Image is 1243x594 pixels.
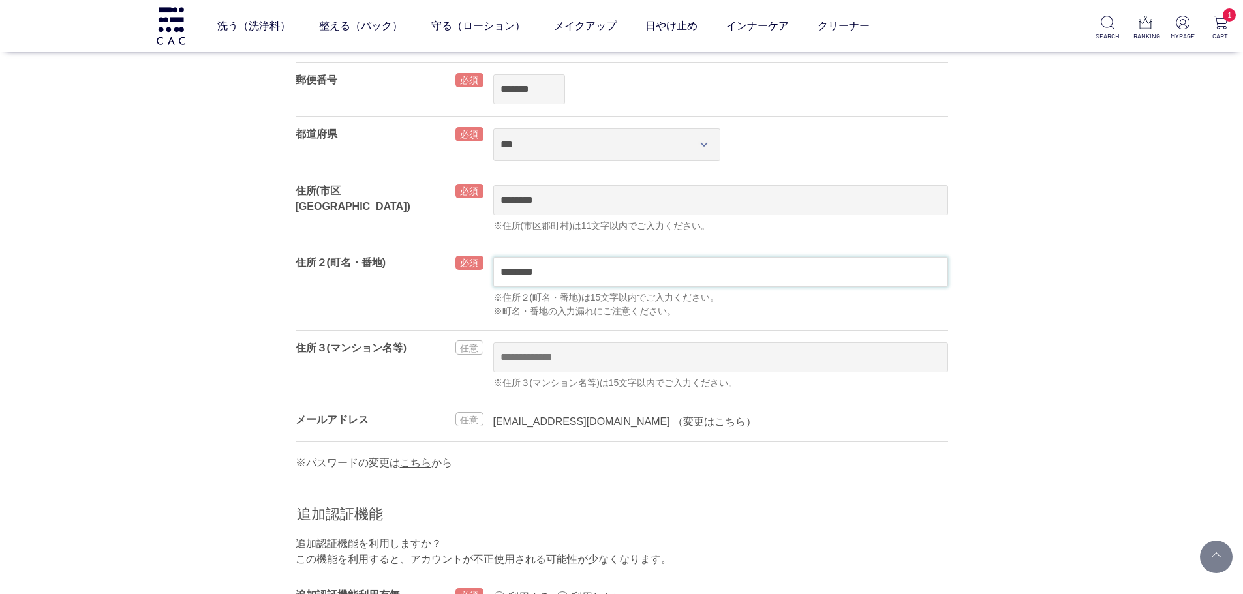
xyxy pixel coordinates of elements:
[1133,31,1158,41] p: RANKING
[296,442,948,471] p: ※パスワードの変更は から
[217,8,290,44] a: 洗う（洗浄料）
[673,416,756,427] a: （変更はこちら）
[1208,31,1233,41] p: CART
[155,7,187,44] img: logo
[296,536,948,567] p: 追加認証機能を利用しますか？ この機能を利用すると、アカウントが不正使用される可能性が少なくなります。
[1171,16,1195,41] a: MYPAGE
[493,376,948,390] div: ※住所３(マンション名等)は15文字以内でご入力ください。
[1208,16,1233,41] a: 1 CART
[818,8,870,44] a: クリーナー
[645,8,698,44] a: 日やけ止め
[400,457,431,468] a: こちら
[431,8,525,44] a: 守る（ローション）
[296,503,948,528] p: 追加認証機能
[493,291,948,318] div: ※住所２(町名・番地)は15文字以内でご入力ください。 ※町名・番地の入力漏れにご注意ください。
[296,185,410,212] label: 住所(市区[GEOGRAPHIC_DATA])
[1133,16,1158,41] a: RANKING
[296,257,386,268] label: 住所２(町名・番地)
[296,128,337,140] label: 都道府県
[1096,31,1120,41] p: SEARCH
[493,416,670,427] span: [EMAIL_ADDRESS][DOMAIN_NAME]
[554,8,617,44] a: メイクアップ
[319,8,403,44] a: 整える（パック）
[296,414,369,425] label: メールアドレス
[296,342,407,353] label: 住所３(マンション名等)
[1096,16,1120,41] a: SEARCH
[726,8,789,44] a: インナーケア
[1223,8,1236,22] span: 1
[493,219,948,233] div: ※住所(市区郡町村)は11文字以内でご入力ください。
[296,74,337,85] label: 郵便番号
[1171,31,1195,41] p: MYPAGE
